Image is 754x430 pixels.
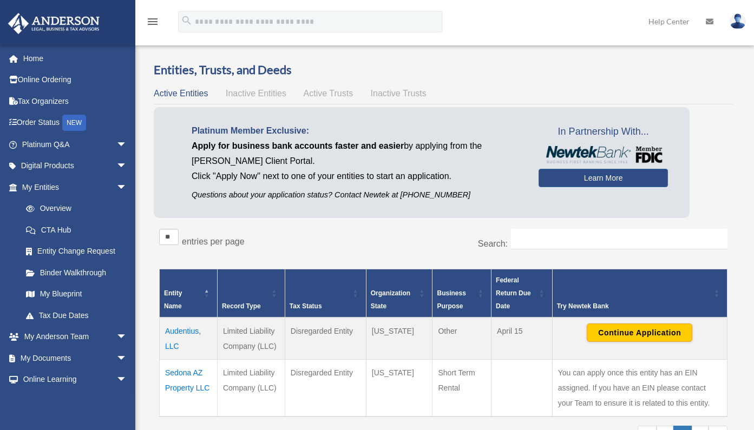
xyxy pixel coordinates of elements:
td: Limited Liability Company (LLC) [217,317,285,360]
span: Entity Name [164,289,182,310]
p: Questions about your application status? Contact Newtek at [PHONE_NUMBER] [192,188,522,202]
a: menu [146,19,159,28]
span: Federal Return Due Date [496,276,531,310]
img: User Pic [730,14,746,29]
div: NEW [62,115,86,131]
th: Tax Status: Activate to sort [285,269,366,317]
a: Platinum Q&Aarrow_drop_down [8,134,143,155]
span: arrow_drop_down [116,390,138,412]
a: Order StatusNEW [8,112,143,134]
span: In Partnership With... [539,123,668,141]
a: My Documentsarrow_drop_down [8,347,143,369]
td: You can apply once this entity has an EIN assigned. If you have an EIN please contact your Team t... [552,359,727,416]
i: search [181,15,193,27]
label: entries per page [182,237,245,246]
span: Active Trusts [304,89,353,98]
td: Sedona AZ Property LLC [160,359,218,416]
a: Home [8,48,143,69]
th: Federal Return Due Date: Activate to sort [491,269,553,317]
a: CTA Hub [15,219,138,241]
td: Other [432,317,491,360]
span: Tax Status [290,302,322,310]
td: [US_STATE] [366,317,432,360]
a: Digital Productsarrow_drop_down [8,155,143,177]
a: My Anderson Teamarrow_drop_down [8,326,143,348]
span: arrow_drop_down [116,155,138,177]
span: Business Purpose [437,289,465,310]
a: Tax Organizers [8,90,143,112]
span: Apply for business bank accounts faster and easier [192,141,404,150]
a: Billingarrow_drop_down [8,390,143,412]
div: Try Newtek Bank [557,300,711,313]
td: Limited Liability Company (LLC) [217,359,285,416]
span: Inactive Trusts [371,89,427,98]
a: Online Learningarrow_drop_down [8,369,143,391]
a: Learn More [539,169,668,187]
span: arrow_drop_down [116,347,138,369]
a: My Blueprint [15,283,138,305]
span: Active Entities [154,89,208,98]
td: April 15 [491,317,553,360]
th: Try Newtek Bank : Activate to sort [552,269,727,317]
span: arrow_drop_down [116,134,138,156]
span: arrow_drop_down [116,176,138,199]
td: [US_STATE] [366,359,432,416]
td: Disregarded Entity [285,317,366,360]
p: Click "Apply Now" next to one of your entities to start an application. [192,169,522,184]
th: Record Type: Activate to sort [217,269,285,317]
a: Tax Due Dates [15,305,138,326]
a: Online Ordering [8,69,143,91]
th: Organization State: Activate to sort [366,269,432,317]
td: Disregarded Entity [285,359,366,416]
img: NewtekBankLogoSM.png [544,146,663,163]
span: Record Type [222,302,261,310]
td: Audentius, LLC [160,317,218,360]
td: Short Term Rental [432,359,491,416]
p: Platinum Member Exclusive: [192,123,522,138]
a: Binder Walkthrough [15,262,138,283]
p: by applying from the [PERSON_NAME] Client Portal. [192,138,522,169]
span: Organization State [371,289,410,310]
a: Overview [15,198,133,220]
button: Continue Application [587,323,692,342]
a: My Entitiesarrow_drop_down [8,176,138,198]
img: Anderson Advisors Platinum Portal [5,13,103,34]
span: arrow_drop_down [116,369,138,391]
h3: Entities, Trusts, and Deeds [154,62,733,78]
span: Inactive Entities [226,89,286,98]
th: Entity Name: Activate to invert sorting [160,269,218,317]
span: arrow_drop_down [116,326,138,348]
label: Search: [478,239,508,248]
th: Business Purpose: Activate to sort [432,269,491,317]
i: menu [146,15,159,28]
a: Entity Change Request [15,241,138,262]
